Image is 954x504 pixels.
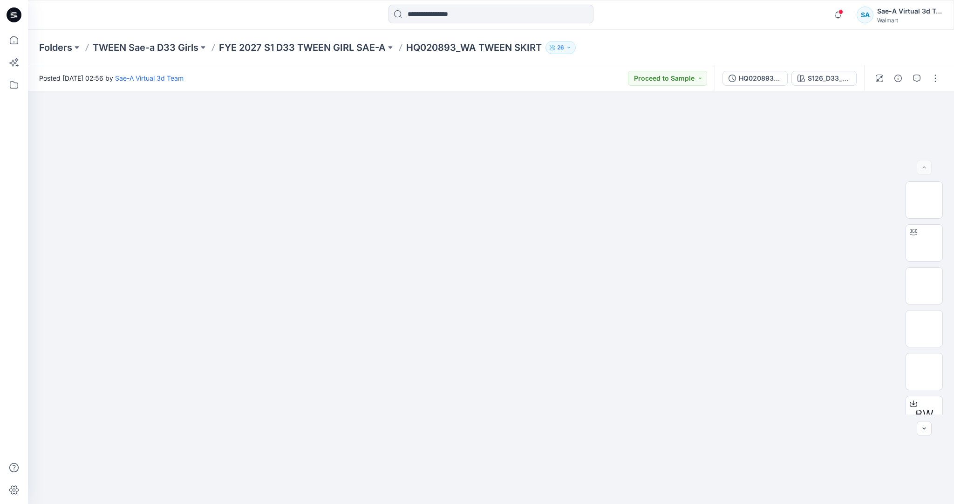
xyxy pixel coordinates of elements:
button: S126_D33_WA_Etched Roses V1_CW3_Vivid White_Soothing Grey_WM_MILLSHEET [791,71,857,86]
button: HQ020893_ADM_REV (Attach Bow) [722,71,788,86]
div: Walmart [877,17,942,24]
span: Posted [DATE] 02:56 by [39,73,184,83]
a: FYE 2027 S1 D33 TWEEN GIRL SAE-A [219,41,386,54]
div: S126_D33_WA_Etched Roses V1_CW3_Vivid White_Soothing Grey_WM_MILLSHEET [808,73,851,83]
button: Details [891,71,906,86]
p: 26 [557,42,564,53]
div: Sae-A Virtual 3d Team [877,6,942,17]
a: TWEEN Sae-a D33 Girls [93,41,198,54]
div: HQ020893_ADM_REV (Attach Bow) [739,73,782,83]
div: SA [857,7,873,23]
span: BW [915,406,934,423]
a: Folders [39,41,72,54]
button: 26 [545,41,576,54]
a: Sae-A Virtual 3d Team [115,74,184,82]
p: HQ020893_WA TWEEN SKIRT [406,41,542,54]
